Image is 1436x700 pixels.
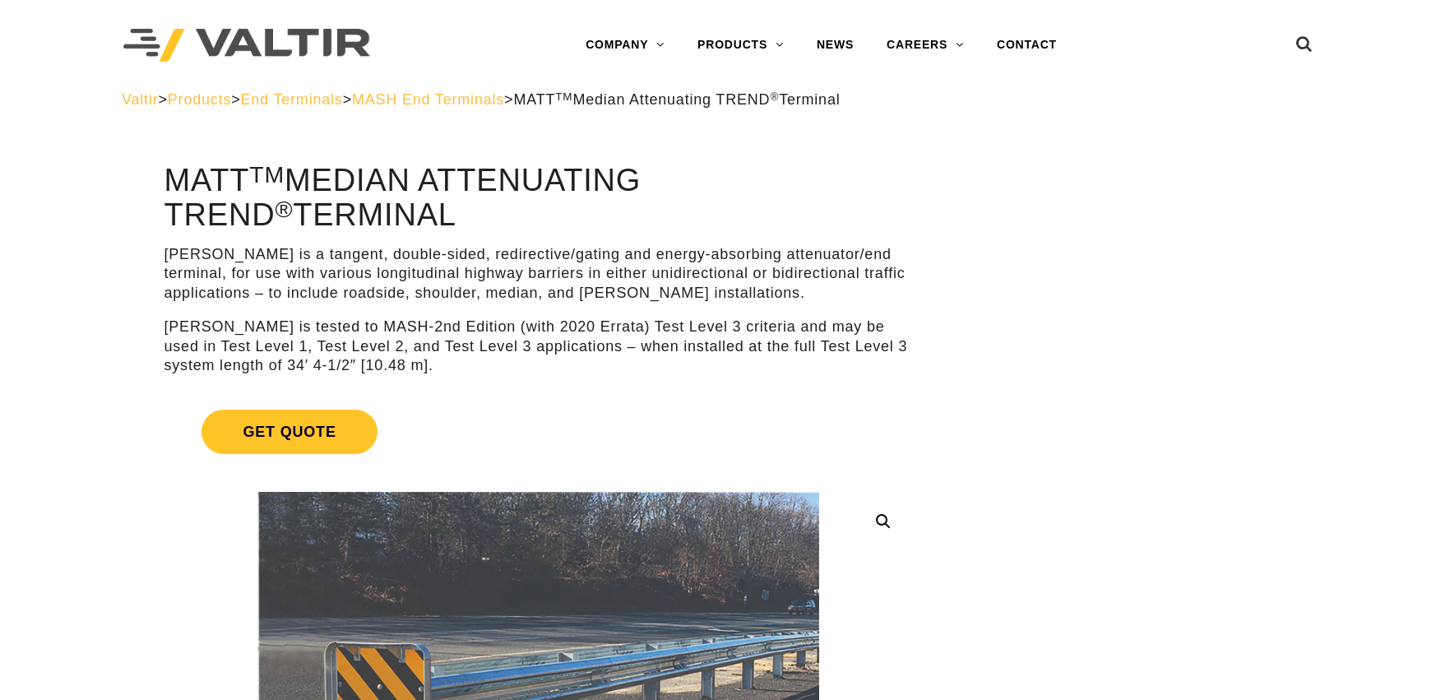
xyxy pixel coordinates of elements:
[241,91,343,108] a: End Terminals
[122,90,1314,109] div: > > > >
[168,91,231,108] a: Products
[123,29,370,63] img: Valtir
[275,196,293,222] sup: ®
[164,318,913,375] p: [PERSON_NAME] is tested to MASH-2nd Edition (with 2020 Errata) Test Level 3 criteria and may be u...
[202,410,377,454] span: Get Quote
[681,29,800,62] a: PRODUCTS
[249,161,285,188] sup: TM
[122,91,158,108] a: Valtir
[164,245,913,303] p: [PERSON_NAME] is a tangent, double-sided, redirective/gating and energy-absorbing attenuator/end ...
[555,90,572,103] sup: TM
[164,390,913,474] a: Get Quote
[352,91,504,108] a: MASH End Terminals
[164,164,913,233] h1: MATT Median Attenuating TREND Terminal
[513,91,840,108] span: MATT Median Attenuating TREND Terminal
[770,90,779,103] sup: ®
[870,29,980,62] a: CAREERS
[980,29,1073,62] a: CONTACT
[800,29,870,62] a: NEWS
[569,29,681,62] a: COMPANY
